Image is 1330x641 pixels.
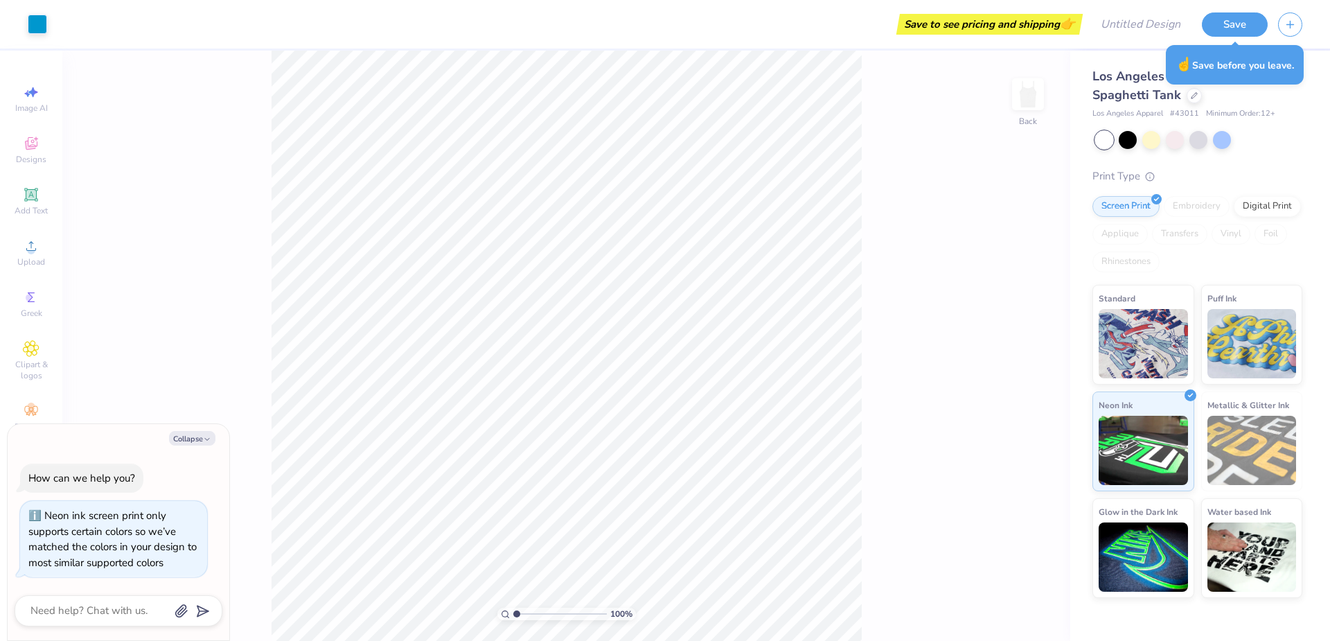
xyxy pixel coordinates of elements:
[16,154,46,165] span: Designs
[1207,309,1297,378] img: Puff Ink
[1207,398,1289,412] span: Metallic & Glitter Ink
[1099,416,1188,485] img: Neon Ink
[1207,523,1297,592] img: Water based Ink
[1099,309,1188,378] img: Standard
[15,205,48,216] span: Add Text
[1176,55,1192,73] span: ☝️
[21,308,42,319] span: Greek
[169,431,215,446] button: Collapse
[17,256,45,267] span: Upload
[15,103,48,114] span: Image AI
[1092,196,1160,217] div: Screen Print
[1092,68,1270,103] span: Los Angeles Apparel Baby Rib Spaghetti Tank
[900,14,1079,35] div: Save to see pricing and shipping
[28,471,135,485] div: How can we help you?
[1254,224,1287,245] div: Foil
[1234,196,1301,217] div: Digital Print
[1207,504,1271,519] span: Water based Ink
[1092,168,1302,184] div: Print Type
[1207,416,1297,485] img: Metallic & Glitter Ink
[1206,108,1275,120] span: Minimum Order: 12 +
[610,608,632,620] span: 100 %
[1060,15,1075,32] span: 👉
[1099,398,1133,412] span: Neon Ink
[1014,80,1042,108] img: Back
[1170,108,1199,120] span: # 43011
[1212,224,1250,245] div: Vinyl
[1090,10,1191,38] input: Untitled Design
[7,359,55,381] span: Clipart & logos
[1164,196,1230,217] div: Embroidery
[1092,252,1160,272] div: Rhinestones
[15,421,48,432] span: Decorate
[28,509,197,570] div: Neon ink screen print only supports certain colors so we’ve matched the colors in your design to ...
[1166,45,1304,85] div: Save before you leave.
[1092,224,1148,245] div: Applique
[1207,291,1236,306] span: Puff Ink
[1152,224,1207,245] div: Transfers
[1099,523,1188,592] img: Glow in the Dark Ink
[1202,12,1268,37] button: Save
[1099,504,1178,519] span: Glow in the Dark Ink
[1099,291,1135,306] span: Standard
[1019,115,1037,128] div: Back
[1092,108,1163,120] span: Los Angeles Apparel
